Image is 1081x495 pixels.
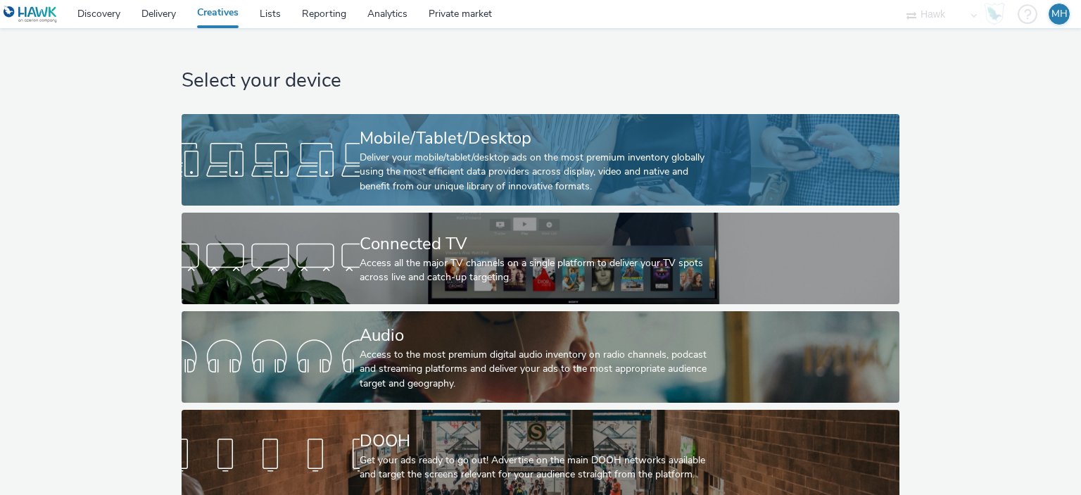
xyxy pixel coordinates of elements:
[360,429,716,453] div: DOOH
[182,114,899,206] a: Mobile/Tablet/DesktopDeliver your mobile/tablet/desktop ads on the most premium inventory globall...
[360,348,716,391] div: Access to the most premium digital audio inventory on radio channels, podcast and streaming platf...
[1051,4,1068,25] div: MH
[360,126,716,151] div: Mobile/Tablet/Desktop
[360,232,716,256] div: Connected TV
[4,6,58,23] img: undefined Logo
[360,323,716,348] div: Audio
[182,68,899,94] h1: Select your device
[182,311,899,403] a: AudioAccess to the most premium digital audio inventory on radio channels, podcast and streaming ...
[182,213,899,304] a: Connected TVAccess all the major TV channels on a single platform to deliver your TV spots across...
[360,151,716,194] div: Deliver your mobile/tablet/desktop ads on the most premium inventory globally using the most effi...
[360,453,716,482] div: Get your ads ready to go out! Advertise on the main DOOH networks available and target the screen...
[984,3,1011,25] a: Hawk Academy
[360,256,716,285] div: Access all the major TV channels on a single platform to deliver your TV spots across live and ca...
[984,3,1005,25] img: Hawk Academy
